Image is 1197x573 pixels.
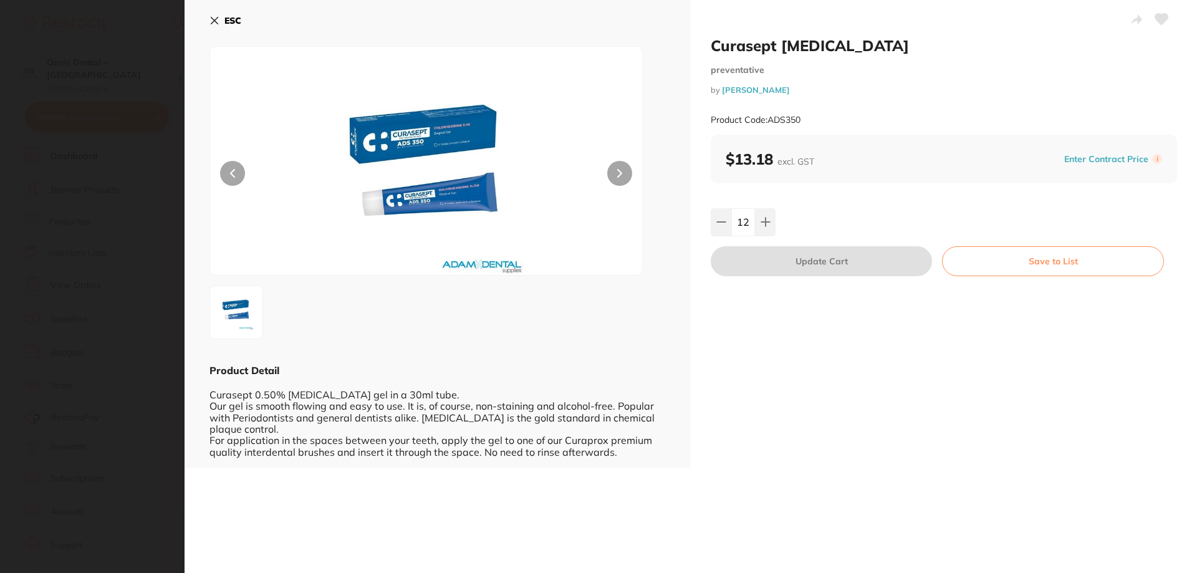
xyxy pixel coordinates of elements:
[722,85,790,95] a: [PERSON_NAME]
[726,150,814,168] b: $13.18
[711,85,1177,95] small: by
[1152,154,1162,164] label: i
[711,36,1177,55] h2: Curasept [MEDICAL_DATA]
[711,115,800,125] small: Product Code: ADS350
[209,377,666,458] div: Curasept 0.50% [MEDICAL_DATA] gel in a 30ml tube. Our gel is smooth flowing and easy to use. It i...
[224,15,241,26] b: ESC
[1060,153,1152,165] button: Enter Contract Price
[209,364,279,377] b: Product Detail
[777,156,814,167] span: excl. GST
[711,65,1177,75] small: preventative
[214,290,259,335] img: MC5qcGc
[209,10,241,31] button: ESC
[942,246,1164,276] button: Save to List
[711,246,932,276] button: Update Cart
[297,78,556,275] img: MC5qcGc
